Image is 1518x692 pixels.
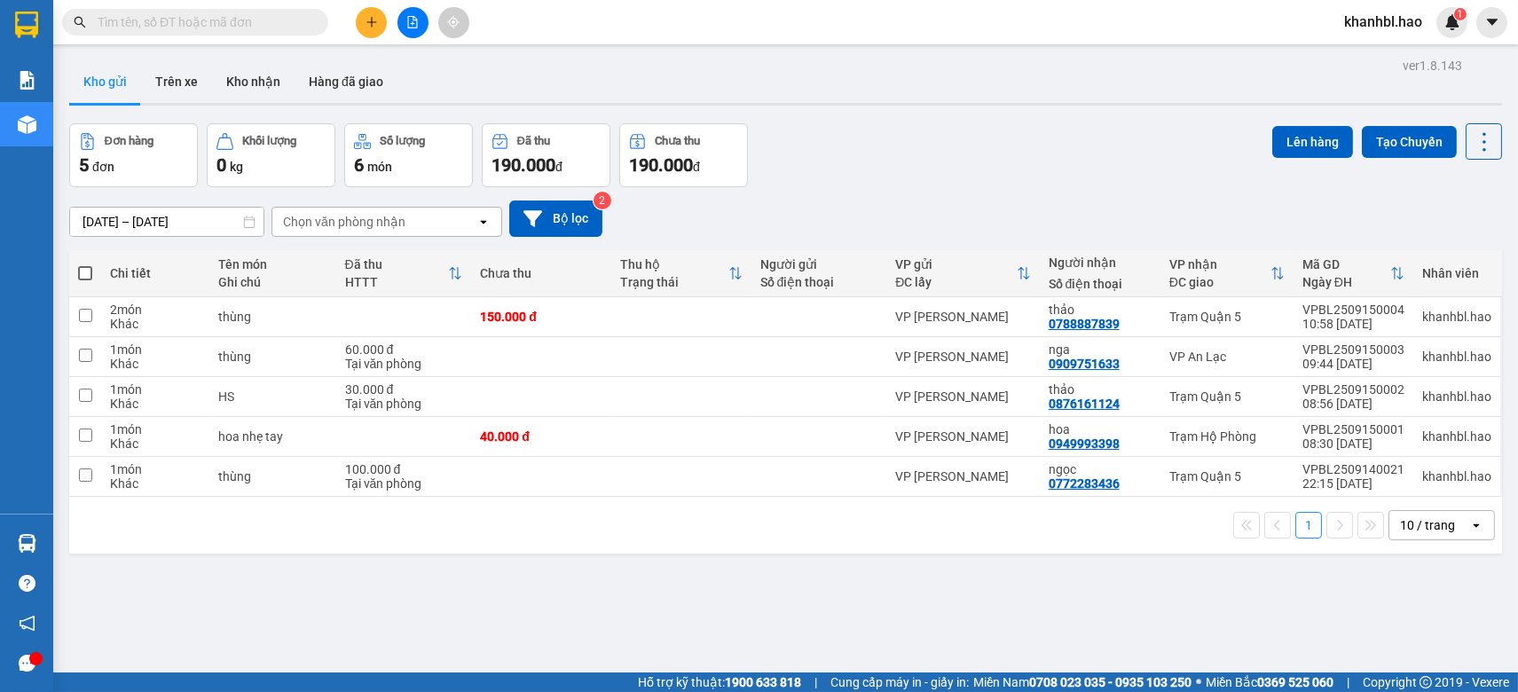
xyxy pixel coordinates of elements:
div: Số lượng [380,135,425,147]
th: Toggle SortBy [1160,250,1294,297]
div: VP [PERSON_NAME] [895,389,1030,404]
div: Khối lượng [242,135,296,147]
div: 09:44 [DATE] [1302,357,1404,371]
input: Select a date range. [70,208,263,236]
div: khanhbl.hao [1422,469,1491,484]
div: Mã GD [1302,257,1390,271]
div: Đã thu [517,135,550,147]
div: VPBL2509150002 [1302,382,1404,397]
div: 0788887839 [1049,317,1120,331]
div: Trạng thái [620,275,728,289]
span: notification [19,615,35,632]
div: khanhbl.hao [1422,389,1491,404]
div: 08:56 [DATE] [1302,397,1404,411]
button: file-add [397,7,429,38]
div: 10 / trang [1400,516,1455,534]
svg: open [1469,518,1483,532]
th: Toggle SortBy [611,250,751,297]
div: 1 món [110,382,201,397]
div: Nhân viên [1422,266,1491,280]
span: ⚪️ [1196,679,1201,686]
div: 150.000 đ [480,310,602,324]
div: ĐC giao [1169,275,1270,289]
button: Hàng đã giao [295,60,397,103]
div: 60.000 đ [345,342,463,357]
div: Đã thu [345,257,449,271]
div: ngọc [1049,462,1152,476]
div: ĐC lấy [895,275,1016,289]
button: Kho nhận [212,60,295,103]
div: 1 món [110,422,201,436]
span: file-add [406,16,419,28]
span: Hỗ trợ kỹ thuật: [638,672,801,692]
div: Khác [110,476,201,491]
div: 40.000 đ [480,429,602,444]
strong: 0708 023 035 - 0935 103 250 [1029,675,1192,689]
div: 0876161124 [1049,397,1120,411]
div: VPBL2509140021 [1302,462,1404,476]
div: Số điện thoại [1049,277,1152,291]
div: 08:30 [DATE] [1302,436,1404,451]
div: Khác [110,357,201,371]
div: hoa [1049,422,1152,436]
div: Ngày ĐH [1302,275,1390,289]
span: 5 [79,154,89,176]
span: 6 [354,154,364,176]
span: Cung cấp máy in - giấy in: [830,672,969,692]
div: HS [218,389,327,404]
button: Lên hàng [1272,126,1353,158]
span: aim [447,16,460,28]
span: | [1347,672,1349,692]
span: Miền Nam [973,672,1192,692]
div: Người gửi [760,257,878,271]
div: 10:58 [DATE] [1302,317,1404,331]
div: 0772283436 [1049,476,1120,491]
div: khanhbl.hao [1422,310,1491,324]
button: plus [356,7,387,38]
button: 1 [1295,512,1322,539]
div: 2 món [110,303,201,317]
div: thùng [218,469,327,484]
button: Đã thu190.000đ [482,123,610,187]
th: Toggle SortBy [886,250,1039,297]
div: Tại văn phòng [345,397,463,411]
button: Kho gửi [69,60,141,103]
span: Miền Bắc [1206,672,1333,692]
div: Trạm Quận 5 [1169,389,1285,404]
div: 0949993398 [1049,436,1120,451]
span: 190.000 [629,154,693,176]
div: 100.000 đ [345,462,463,476]
div: 1 món [110,462,201,476]
div: VP [PERSON_NAME] [895,429,1030,444]
div: thùng [218,350,327,364]
strong: 1900 633 818 [725,675,801,689]
button: Trên xe [141,60,212,103]
div: khanhbl.hao [1422,429,1491,444]
button: aim [438,7,469,38]
div: Tại văn phòng [345,357,463,371]
div: Chưa thu [655,135,700,147]
div: ver 1.8.143 [1403,56,1462,75]
span: món [367,160,392,174]
div: Khác [110,397,201,411]
div: 30.000 đ [345,382,463,397]
div: Chi tiết [110,266,201,280]
div: Chọn văn phòng nhận [283,213,405,231]
button: caret-down [1476,7,1507,38]
div: Chưa thu [480,266,602,280]
span: 1 [1457,8,1463,20]
div: VP nhận [1169,257,1270,271]
div: VPBL2509150001 [1302,422,1404,436]
button: Chưa thu190.000đ [619,123,748,187]
div: HTTT [345,275,449,289]
sup: 2 [594,192,611,209]
button: Tạo Chuyến [1362,126,1457,158]
img: solution-icon [18,71,36,90]
sup: 1 [1454,8,1467,20]
img: icon-new-feature [1444,14,1460,30]
span: 190.000 [492,154,555,176]
div: Trạm Quận 5 [1169,310,1285,324]
svg: open [476,215,491,229]
div: Trạm Hộ Phòng [1169,429,1285,444]
div: VP [PERSON_NAME] [895,310,1030,324]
